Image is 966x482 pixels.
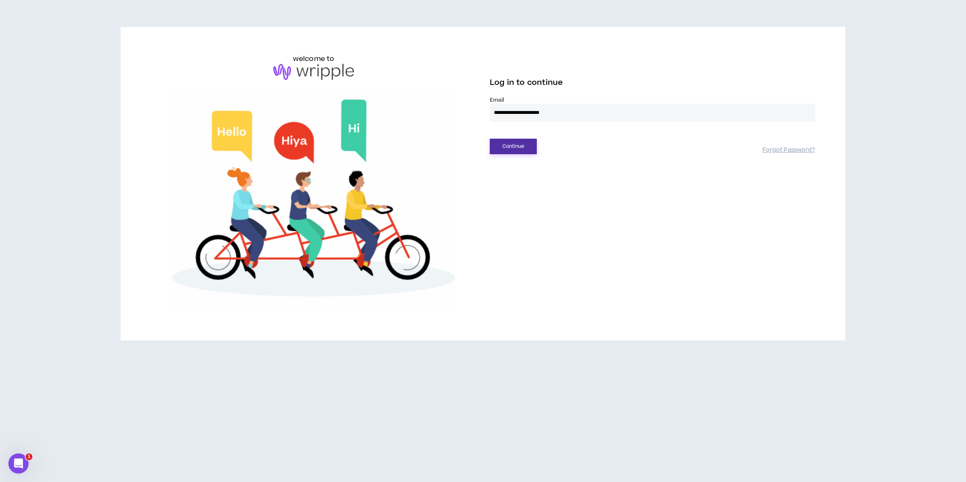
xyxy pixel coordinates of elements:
[490,77,563,88] span: Log in to continue
[490,139,537,154] button: Continue
[151,88,476,314] img: Welcome to Wripple
[490,96,815,104] label: Email
[273,64,354,80] img: logo-brand.png
[293,54,335,64] h6: welcome to
[763,146,815,154] a: Forgot Password?
[8,453,29,474] iframe: Intercom live chat
[26,453,32,460] span: 1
